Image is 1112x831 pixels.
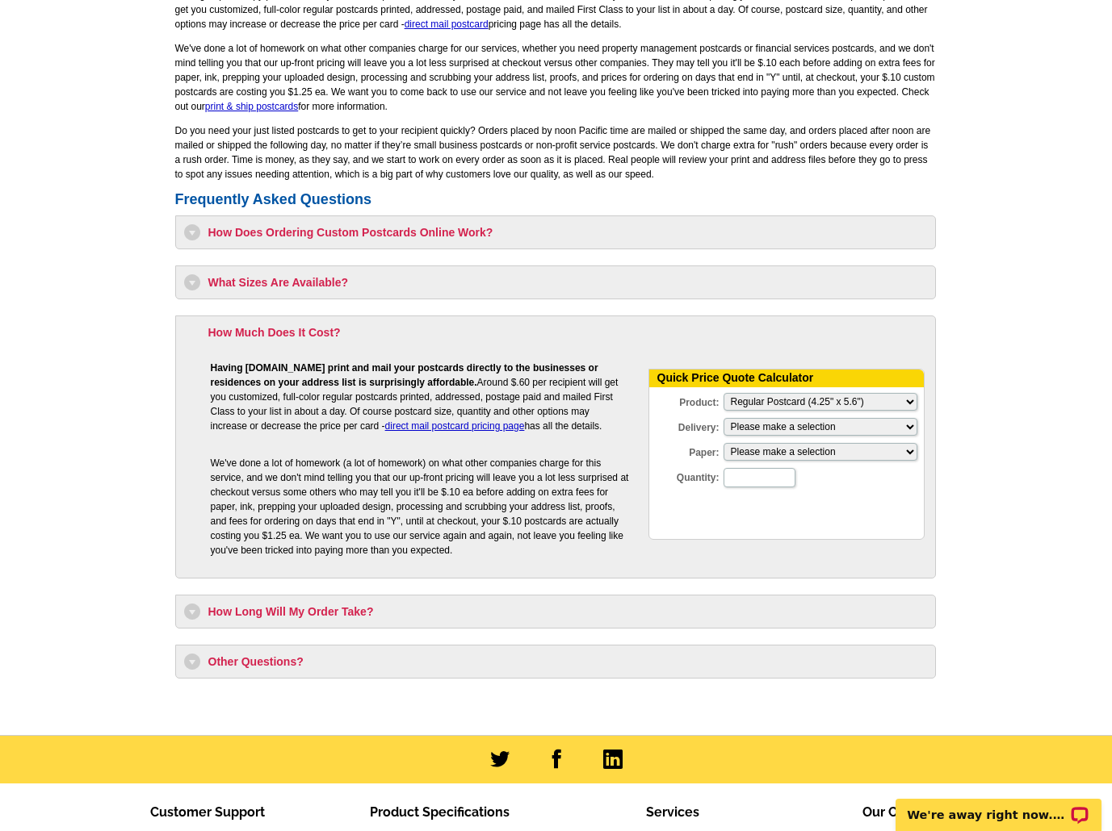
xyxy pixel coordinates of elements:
[405,19,489,30] a: direct mail postcard
[184,224,927,240] h3: How Does Ordering Custom Postcards Online Work?
[211,361,629,433] p: Around $.60 per recipient will get you customized, full-color regular postcards printed, addresse...
[184,603,927,620] h3: How Long Will My Order Take?
[184,654,927,670] h3: Other Questions?
[370,804,510,820] span: Product Specifications
[885,780,1112,831] iframe: LiveChat chat widget
[205,101,298,112] a: print & ship postcards
[175,41,936,114] p: We've done a lot of homework on what other companies charge for our services, whether you need pr...
[150,804,265,820] span: Customer Support
[184,274,927,290] h3: What Sizes Are Available?
[175,191,936,209] h2: Frequently Asked Questions
[211,456,629,557] p: We've done a lot of homework (a lot of homework) on what other companies charge for this service,...
[646,804,699,820] span: Services
[184,324,927,340] h3: How Much Does It Cost?
[649,391,722,410] label: Product:
[649,370,924,387] div: Quick Price Quote Calculator
[649,416,722,435] label: Delivery:
[211,362,598,388] b: Having [DOMAIN_NAME] print and mail your postcards directly to the businesses or residences on yo...
[649,466,722,485] label: Quantity:
[649,441,722,460] label: Paper:
[175,123,936,182] p: Do you need your just listed postcards to get to your recipient quickly? Orders placed by noon Pa...
[385,420,525,432] a: direct mail postcard pricing page
[862,804,948,820] span: Our Company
